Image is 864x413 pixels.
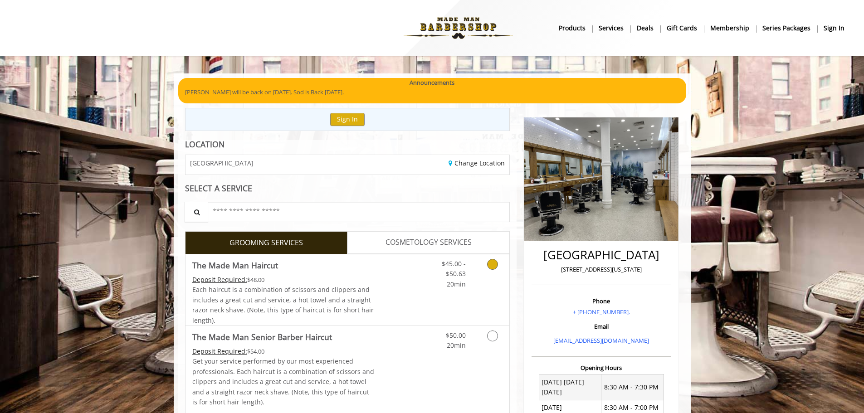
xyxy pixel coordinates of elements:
a: ServicesServices [592,21,630,34]
b: products [559,23,586,33]
a: Change Location [449,159,505,167]
td: 8:30 AM - 7:30 PM [601,374,664,400]
span: $45.00 - $50.63 [442,259,466,278]
div: $54.00 [192,346,375,356]
div: SELECT A SERVICE [185,184,510,193]
img: Made Man Barbershop logo [396,3,521,53]
a: Gift cardsgift cards [660,21,704,34]
a: sign insign in [817,21,851,34]
h2: [GEOGRAPHIC_DATA] [534,248,669,262]
b: Services [599,23,624,33]
span: This service needs some Advance to be paid before we block your appointment [192,347,247,355]
b: Announcements [410,78,454,87]
a: MembershipMembership [704,21,756,34]
span: $50.00 [446,331,466,340]
span: 20min [447,341,466,350]
span: 20min [447,280,466,288]
b: Deals [637,23,654,33]
a: [EMAIL_ADDRESS][DOMAIN_NAME] [553,336,649,345]
b: The Made Man Senior Barber Haircut [192,330,332,343]
a: + [PHONE_NUMBER]. [573,308,630,316]
a: Series packagesSeries packages [756,21,817,34]
button: Sign In [330,113,365,126]
p: [STREET_ADDRESS][US_STATE] [534,265,669,274]
b: sign in [824,23,844,33]
div: $48.00 [192,275,375,285]
b: LOCATION [185,139,225,150]
h3: Email [534,323,669,330]
td: [DATE] [DATE] [DATE] [539,374,601,400]
a: Productsproducts [552,21,592,34]
button: Service Search [185,202,208,222]
span: Each haircut is a combination of scissors and clippers and includes a great cut and service, a ho... [192,285,374,324]
p: Get your service performed by our most experienced professionals. Each haircut is a combination o... [192,356,375,407]
a: DealsDeals [630,21,660,34]
b: Membership [710,23,749,33]
span: This service needs some Advance to be paid before we block your appointment [192,275,247,284]
h3: Phone [534,298,669,304]
span: GROOMING SERVICES [229,237,303,249]
span: [GEOGRAPHIC_DATA] [190,160,254,166]
p: [PERSON_NAME] will be back on [DATE]. Sod is Back [DATE]. [185,87,679,97]
span: COSMETOLOGY SERVICES [386,237,472,248]
b: gift cards [667,23,697,33]
h3: Opening Hours [532,364,671,371]
b: The Made Man Haircut [192,259,278,272]
b: Series packages [762,23,810,33]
